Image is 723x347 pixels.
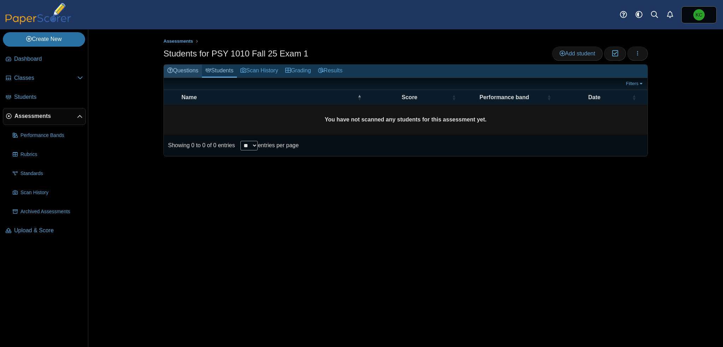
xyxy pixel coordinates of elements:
label: entries per page [258,142,299,148]
span: Students [14,93,83,101]
a: Performance Bands [10,127,86,144]
span: Archived Assessments [20,208,83,215]
a: Assessments [162,37,195,46]
a: Archived Assessments [10,203,86,220]
span: Scan History [20,189,83,196]
a: Alerts [662,7,678,23]
a: Classes [3,70,86,87]
span: Assessments [14,112,77,120]
a: Students [202,65,237,78]
span: Add student [560,50,595,56]
div: Showing 0 to 0 of 0 entries [164,135,235,156]
a: Questions [164,65,202,78]
span: Performance band : Activate to sort [547,90,551,105]
a: Students [3,89,86,106]
span: Standards [20,170,83,177]
span: Upload & Score [14,227,83,234]
a: Scan History [10,184,86,201]
img: PaperScorer [3,3,73,24]
a: Results [315,65,346,78]
a: Dashboard [3,51,86,68]
span: Date [588,94,600,100]
a: Grading [282,65,315,78]
span: Kelly Charlton [695,12,702,17]
a: Upload & Score [3,222,86,239]
a: Standards [10,165,86,182]
a: Kelly Charlton [681,6,717,23]
span: Date : Activate to sort [632,90,636,105]
a: Scan History [237,65,282,78]
span: Performance Bands [20,132,83,139]
b: You have not scanned any students for this assessment yet. [325,116,487,122]
h1: Students for PSY 1010 Fall 25 Exam 1 [163,48,308,60]
span: Score : Activate to sort [452,90,456,105]
span: Score [402,94,417,100]
span: Classes [14,74,77,82]
span: Dashboard [14,55,83,63]
span: Name [181,94,197,100]
span: Name : Activate to invert sorting [357,90,361,105]
span: Rubrics [20,151,83,158]
a: Add student [552,47,603,61]
a: PaperScorer [3,19,73,25]
span: Performance band [479,94,529,100]
a: Assessments [3,108,86,125]
a: Filters [624,80,646,87]
span: Kelly Charlton [693,9,705,20]
a: Rubrics [10,146,86,163]
a: Create New [3,32,85,46]
span: Assessments [163,38,193,44]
